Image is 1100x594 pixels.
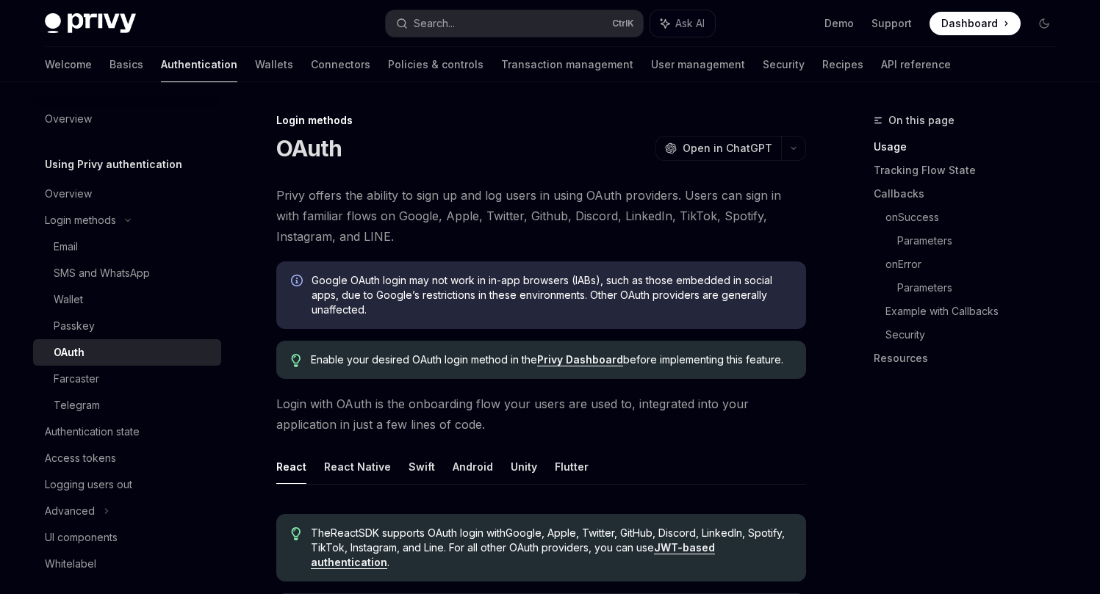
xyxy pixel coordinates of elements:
[45,110,92,128] div: Overview
[311,47,370,82] a: Connectors
[255,47,293,82] a: Wallets
[930,12,1021,35] a: Dashboard
[612,18,634,29] span: Ctrl K
[33,260,221,286] a: SMS and WhatsApp
[54,291,83,308] div: Wallet
[386,10,643,37] button: Search...CtrlK
[312,273,791,317] span: Google OAuth login may not work in in-app browsers (IABs), such as those embedded in social apps,...
[54,264,150,282] div: SMS and WhatsApp
[33,419,221,445] a: Authentication state
[33,233,221,260] a: Email
[45,449,116,467] div: Access tokens
[822,47,863,82] a: Recipes
[941,16,998,31] span: Dashboard
[388,47,484,82] a: Policies & controls
[45,156,182,173] h5: Using Privy authentication
[109,47,143,82] a: Basics
[650,10,715,37] button: Ask AI
[33,471,221,498] a: Logging users out
[311,352,791,367] span: Enable your desired OAuth login method in the before implementing this feature.
[45,47,92,82] a: Welcome
[675,16,705,31] span: Ask AI
[33,106,221,132] a: Overview
[874,182,1068,206] a: Callbacks
[54,317,95,335] div: Passkey
[324,449,391,484] button: React Native
[871,16,912,31] a: Support
[54,396,100,414] div: Telegram
[414,15,455,32] div: Search...
[874,135,1068,159] a: Usage
[33,366,221,392] a: Farcaster
[651,47,745,82] a: User management
[276,185,806,247] span: Privy offers the ability to sign up and log users in using OAuth providers. Users can sign in wit...
[45,211,116,229] div: Login methods
[276,449,306,484] button: React
[885,300,1068,323] a: Example with Callbacks
[54,370,99,388] div: Farcaster
[511,449,537,484] button: Unity
[885,206,1068,229] a: onSuccess
[33,181,221,207] a: Overview
[311,526,791,570] span: The React SDK supports OAuth login with Google, Apple, Twitter, GitHub, Discord, LinkedIn, Spotif...
[291,275,306,289] svg: Info
[874,159,1068,182] a: Tracking Flow State
[33,392,221,419] a: Telegram
[501,47,633,82] a: Transaction management
[33,524,221,551] a: UI components
[881,47,951,82] a: API reference
[54,238,78,256] div: Email
[291,527,301,540] svg: Tip
[33,339,221,366] a: OAuth
[276,135,342,162] h1: OAuth
[1032,12,1056,35] button: Toggle dark mode
[33,313,221,339] a: Passkey
[276,394,806,435] span: Login with OAuth is the onboarding flow your users are used to, integrated into your application ...
[45,555,96,573] div: Whitelabel
[874,347,1068,370] a: Resources
[885,253,1068,276] a: onError
[888,112,955,129] span: On this page
[33,286,221,313] a: Wallet
[824,16,854,31] a: Demo
[897,276,1068,300] a: Parameters
[161,47,237,82] a: Authentication
[291,354,301,367] svg: Tip
[409,449,435,484] button: Swift
[537,353,623,366] a: Privy Dashboard
[453,449,493,484] button: Android
[45,502,95,520] div: Advanced
[45,476,132,493] div: Logging users out
[655,136,781,161] button: Open in ChatGPT
[54,344,85,361] div: OAuth
[897,229,1068,253] a: Parameters
[276,113,806,128] div: Login methods
[45,13,136,34] img: dark logo
[45,529,118,546] div: UI components
[45,423,140,441] div: Authentication state
[45,185,92,203] div: Overview
[885,323,1068,347] a: Security
[555,449,589,484] button: Flutter
[683,141,772,156] span: Open in ChatGPT
[33,445,221,471] a: Access tokens
[763,47,805,82] a: Security
[33,551,221,577] a: Whitelabel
